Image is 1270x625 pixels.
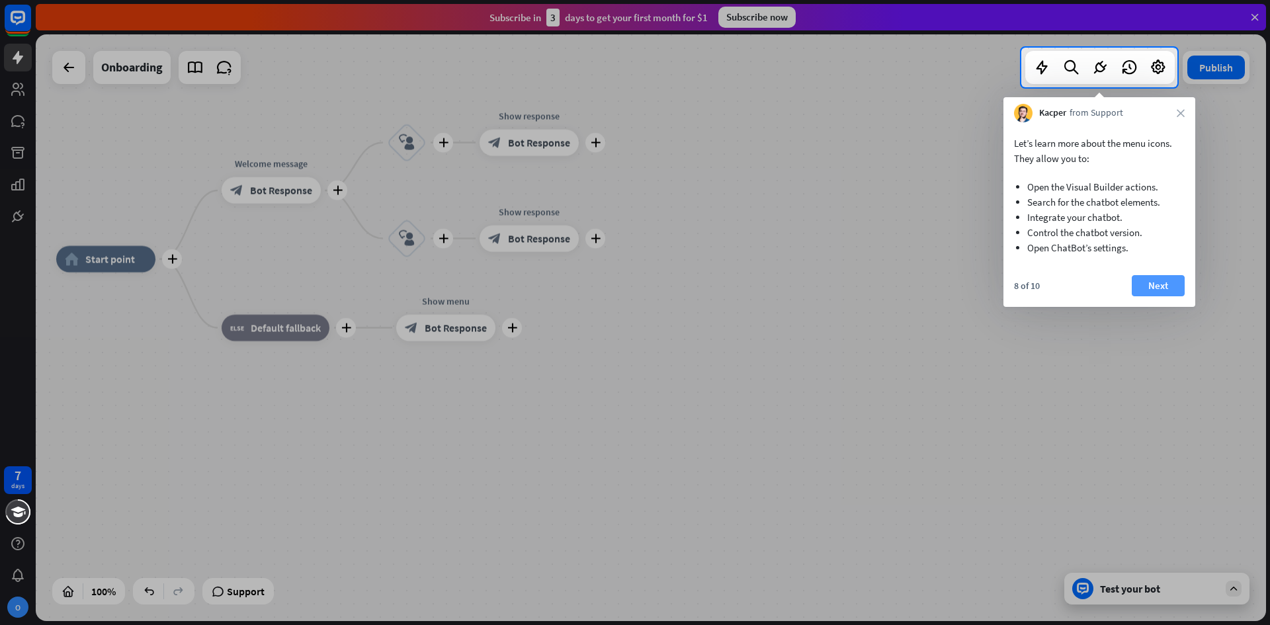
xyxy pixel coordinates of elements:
[1177,109,1185,117] i: close
[1027,225,1171,240] li: Control the chatbot version.
[1070,106,1123,120] span: from Support
[1039,106,1066,120] span: Kacper
[1132,275,1185,296] button: Next
[1027,179,1171,194] li: Open the Visual Builder actions.
[1027,210,1171,225] li: Integrate your chatbot.
[1027,240,1171,255] li: Open ChatBot’s settings.
[1014,280,1040,292] div: 8 of 10
[11,5,50,45] button: Open LiveChat chat widget
[1014,136,1185,166] p: Let’s learn more about the menu icons. They allow you to:
[1027,194,1171,210] li: Search for the chatbot elements.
